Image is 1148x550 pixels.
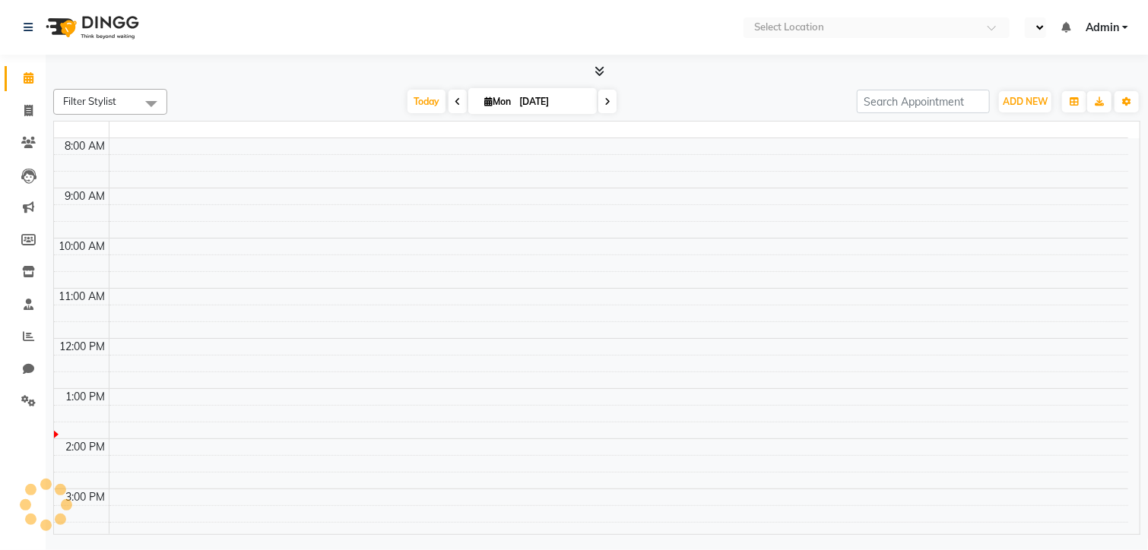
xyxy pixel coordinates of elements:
span: ADD NEW [1003,96,1048,107]
div: 12:00 PM [57,339,109,355]
div: 10:00 AM [56,239,109,254]
input: Search Appointment [857,90,990,113]
img: logo [39,6,143,49]
div: 3:00 PM [63,489,109,505]
span: Filter Stylist [63,95,116,107]
span: Today [408,90,446,113]
button: ADD NEW [999,91,1051,112]
div: 1:00 PM [63,389,109,405]
div: 8:00 AM [62,138,109,154]
input: 2025-09-01 [515,90,591,113]
span: Admin [1086,20,1119,36]
div: 11:00 AM [56,289,109,305]
div: Select Location [754,20,824,35]
span: Mon [480,96,515,107]
div: 2:00 PM [63,439,109,455]
div: 9:00 AM [62,188,109,204]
